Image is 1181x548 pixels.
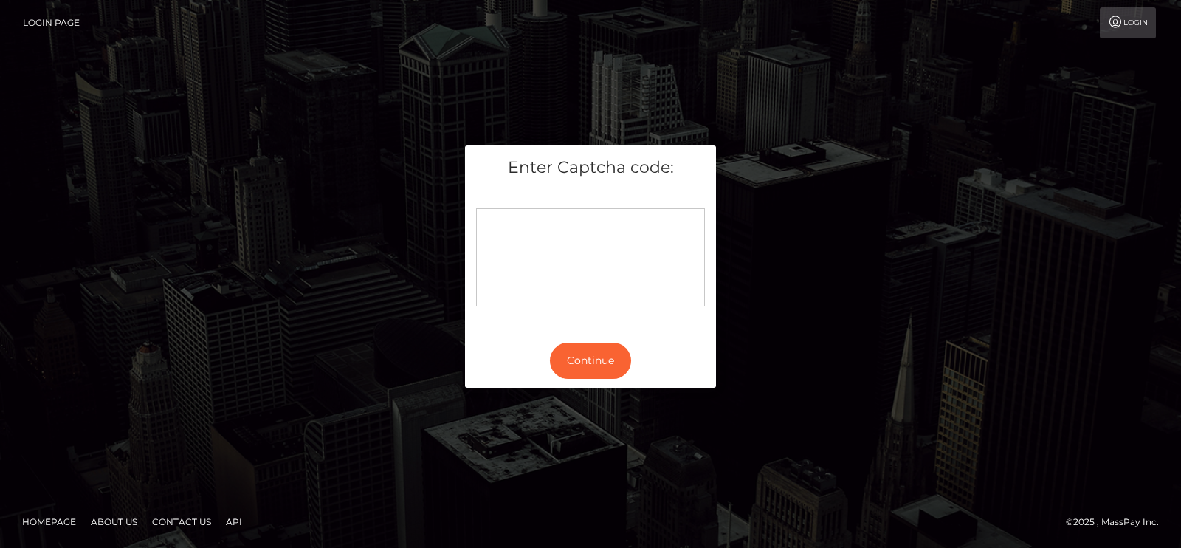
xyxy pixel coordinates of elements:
a: Homepage [16,510,82,533]
a: About Us [85,510,143,533]
div: Captcha widget loading... [476,208,705,306]
div: © 2025 , MassPay Inc. [1066,514,1170,530]
a: Contact Us [146,510,217,533]
a: API [220,510,248,533]
button: Continue [550,343,631,379]
a: Login [1100,7,1156,38]
a: Login Page [23,7,80,38]
h5: Enter Captcha code: [476,157,705,179]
